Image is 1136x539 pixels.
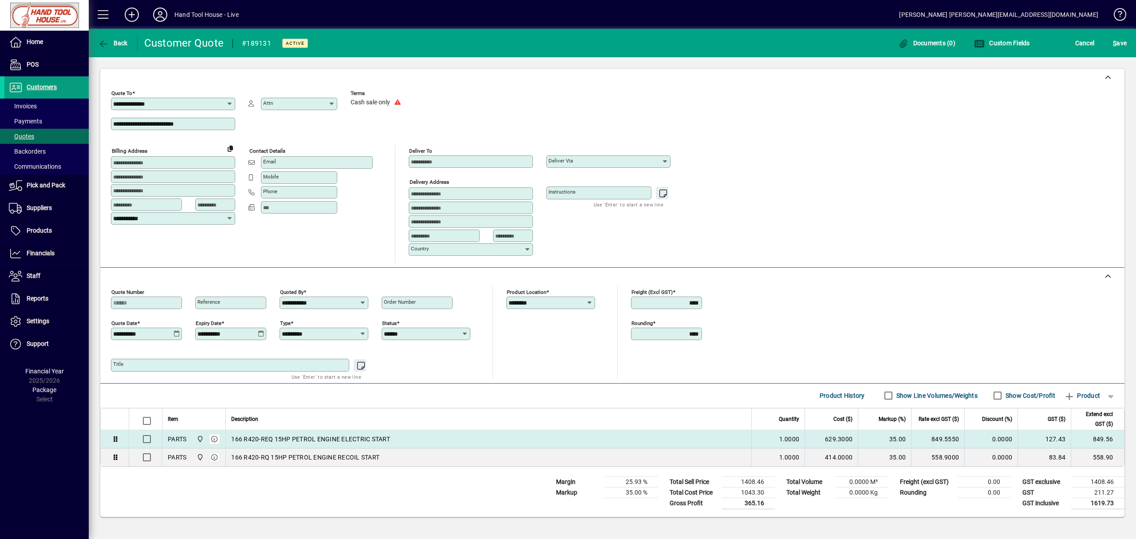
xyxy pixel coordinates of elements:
[27,250,55,257] span: Financials
[1113,40,1116,47] span: S
[779,414,799,424] span: Quantity
[223,141,237,155] button: Copy to Delivery address
[964,448,1018,466] td: 0.0000
[27,182,65,189] span: Pick and Pack
[972,35,1032,51] button: Custom Fields
[722,498,775,509] td: 365.16
[194,434,205,444] span: Frankton
[507,289,546,295] mat-label: Product location
[919,414,959,424] span: Rate excl GST ($)
[411,246,429,252] mat-label: Country
[605,476,658,487] td: 25.93 %
[197,299,220,305] mat-label: Reference
[1071,430,1124,448] td: 849.56
[168,414,178,424] span: Item
[665,487,722,498] td: Total Cost Price
[631,289,673,295] mat-label: Freight (excl GST)
[964,430,1018,448] td: 0.0000
[4,114,89,129] a: Payments
[111,320,137,326] mat-label: Quote date
[4,310,89,333] a: Settings
[9,133,34,140] span: Quotes
[4,333,89,355] a: Support
[782,476,835,487] td: Total Volume
[280,320,291,326] mat-label: Type
[4,31,89,53] a: Home
[231,414,258,424] span: Description
[879,414,906,424] span: Markup (%)
[382,320,397,326] mat-label: Status
[96,35,130,51] button: Back
[409,148,432,154] mat-label: Deliver To
[4,265,89,287] a: Staff
[1060,388,1104,404] button: Product
[1018,430,1071,448] td: 127.43
[4,144,89,159] a: Backorders
[4,54,89,76] a: POS
[722,476,775,487] td: 1408.46
[816,388,868,404] button: Product History
[805,448,858,466] td: 414.0000
[9,103,37,110] span: Invoices
[835,476,888,487] td: 0.0000 M³
[552,476,605,487] td: Margin
[98,40,128,47] span: Back
[4,220,89,242] a: Products
[917,453,959,462] div: 558.9000
[89,35,138,51] app-page-header-button: Back
[27,317,49,325] span: Settings
[146,7,174,23] button: Profile
[118,7,146,23] button: Add
[917,435,959,444] div: 849.5550
[168,435,186,444] div: PARTS
[548,189,576,195] mat-label: Instructions
[552,487,605,498] td: Markup
[1075,36,1095,50] span: Cancel
[242,36,271,51] div: #189131
[1071,448,1124,466] td: 558.90
[605,487,658,498] td: 35.00 %
[144,36,224,50] div: Customer Quote
[779,435,800,444] span: 1.0000
[722,487,775,498] td: 1043.30
[9,163,61,170] span: Communications
[4,99,89,114] a: Invoices
[32,386,56,393] span: Package
[263,188,277,194] mat-label: Phone
[194,452,205,462] span: Frankton
[1004,391,1055,400] label: Show Cost/Profit
[196,320,221,326] mat-label: Expiry date
[351,91,404,96] span: Terms
[174,8,239,22] div: Hand Tool House - Live
[899,8,1098,22] div: [PERSON_NAME] [PERSON_NAME][EMAIL_ADDRESS][DOMAIN_NAME]
[1048,414,1065,424] span: GST ($)
[351,99,390,106] span: Cash sale only
[1018,476,1071,487] td: GST exclusive
[111,90,132,96] mat-label: Quote To
[27,272,40,279] span: Staff
[9,148,46,155] span: Backorders
[1107,2,1125,31] a: Knowledge Base
[27,227,52,234] span: Products
[1077,409,1113,429] span: Extend excl GST ($)
[27,61,39,68] span: POS
[1071,476,1124,487] td: 1408.46
[895,391,978,400] label: Show Line Volumes/Weights
[895,487,958,498] td: Rounding
[280,289,304,295] mat-label: Quoted by
[548,158,573,164] mat-label: Deliver via
[1018,487,1071,498] td: GST
[895,476,958,487] td: Freight (excl GST)
[858,448,911,466] td: 35.00
[384,299,416,305] mat-label: Order number
[4,197,89,219] a: Suppliers
[9,118,42,125] span: Payments
[263,100,273,106] mat-label: Attn
[895,35,958,51] button: Documents (0)
[1073,35,1097,51] button: Cancel
[263,174,279,180] mat-label: Mobile
[1018,448,1071,466] td: 83.84
[111,289,144,295] mat-label: Quote number
[263,159,276,165] mat-label: Email
[782,487,835,498] td: Total Weight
